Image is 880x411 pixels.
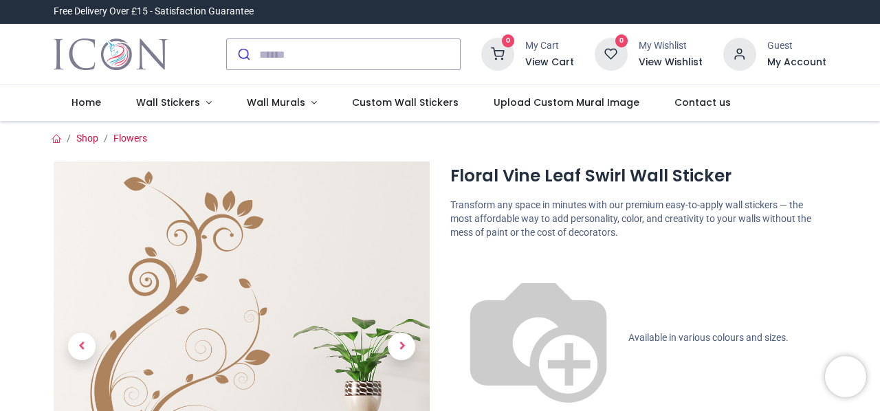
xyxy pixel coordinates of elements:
p: Transform any space in minutes with our premium easy-to-apply wall stickers — the most affordable... [450,199,826,239]
h1: Floral Vine Leaf Swirl Wall Sticker [450,164,826,188]
a: View Wishlist [639,56,703,69]
a: Flowers [113,133,147,144]
iframe: Brevo live chat [825,356,866,397]
a: Shop [76,133,98,144]
sup: 0 [615,34,628,47]
span: Wall Stickers [136,96,200,109]
a: Wall Stickers [119,85,230,121]
span: Home [71,96,101,109]
button: Submit [227,39,259,69]
a: My Account [767,56,826,69]
span: Custom Wall Stickers [352,96,459,109]
div: Guest [767,39,826,53]
a: 0 [481,48,514,59]
div: My Wishlist [639,39,703,53]
div: Free Delivery Over £15 - Satisfaction Guarantee [54,5,254,19]
span: Contact us [674,96,731,109]
a: View Cart [525,56,574,69]
img: Icon Wall Stickers [54,35,167,74]
div: My Cart [525,39,574,53]
span: Upload Custom Mural Image [494,96,639,109]
span: Available in various colours and sizes. [628,332,789,343]
span: Previous [68,333,96,360]
span: Next [388,333,415,360]
iframe: Customer reviews powered by Trustpilot [538,5,826,19]
a: Logo of Icon Wall Stickers [54,35,167,74]
a: 0 [595,48,628,59]
span: Wall Murals [247,96,305,109]
a: Wall Murals [229,85,334,121]
sup: 0 [502,34,515,47]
